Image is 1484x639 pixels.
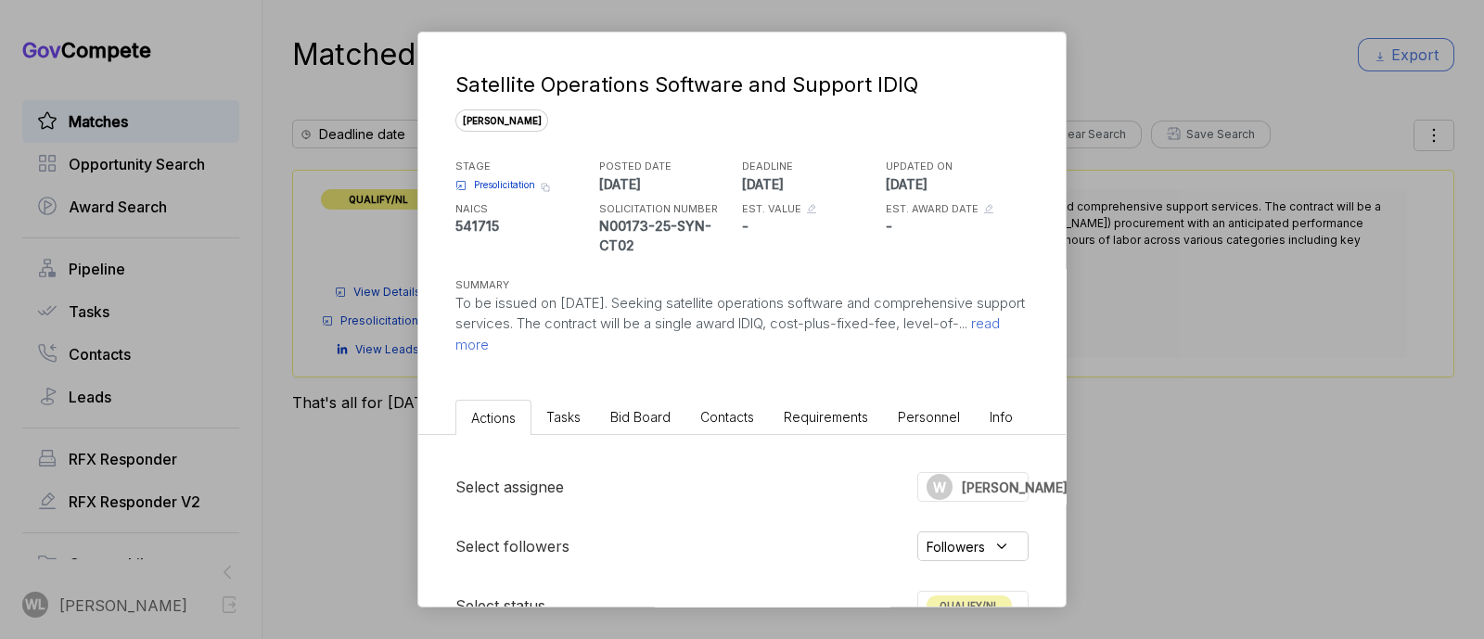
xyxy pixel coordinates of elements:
[927,537,985,556] span: Followers
[455,201,595,217] h5: NAICS
[742,201,801,217] h5: EST. VALUE
[610,409,671,425] span: Bid Board
[886,159,1025,174] h5: UPDATED ON
[455,178,535,192] a: Presolicitation
[455,159,595,174] h5: STAGE
[474,178,535,192] span: Presolicitation
[455,293,1029,356] p: To be issued on [DATE]. Seeking satellite operations software and comprehensive support services....
[546,409,581,425] span: Tasks
[455,109,548,132] span: [PERSON_NAME]
[599,216,738,255] p: N00173-25-SYN-CT02
[886,174,1025,194] p: [DATE]
[886,216,1025,236] p: -
[784,409,868,425] span: Requirements
[742,216,881,236] p: -
[455,70,1021,100] div: Satellite Operations Software and Support IDIQ
[886,201,979,217] h5: EST. AWARD DATE
[455,476,564,498] h5: Select assignee
[742,159,881,174] h5: DEADLINE
[700,409,754,425] span: Contacts
[455,594,545,617] h5: Select status
[455,314,1000,353] span: read more
[471,410,516,426] span: Actions
[599,174,738,194] p: [DATE]
[742,174,881,194] p: [DATE]
[927,595,1012,616] span: QUALIFY/NL
[898,409,960,425] span: Personnel
[599,159,738,174] h5: POSTED DATE
[990,409,1013,425] span: Info
[599,201,738,217] h5: SOLICITATION NUMBER
[962,478,1068,497] span: [PERSON_NAME]
[455,535,569,557] h5: Select followers
[455,277,999,293] h5: SUMMARY
[455,216,595,236] p: 541715
[933,478,946,497] span: W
